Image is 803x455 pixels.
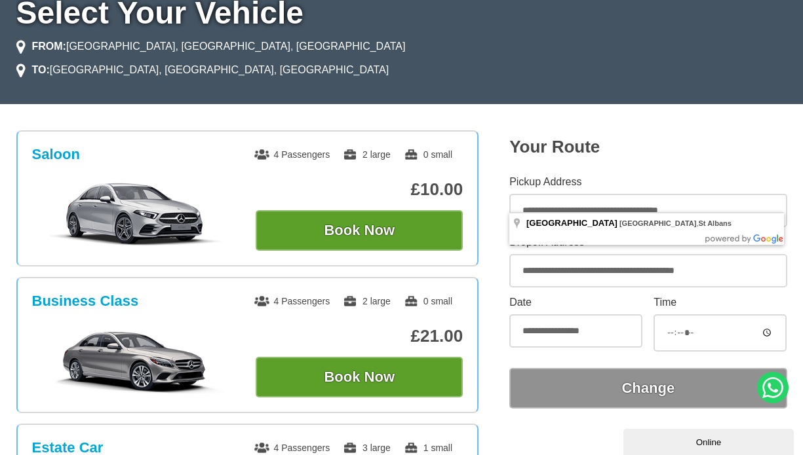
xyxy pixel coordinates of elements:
span: 2 large [343,296,391,306]
span: St Albans [699,219,732,227]
label: Time [654,297,787,308]
span: [GEOGRAPHIC_DATA] [526,218,617,228]
img: Saloon [37,181,234,247]
span: 0 small [404,296,452,306]
button: Change [509,368,787,409]
button: Book Now [256,357,463,397]
span: 3 large [343,443,391,453]
p: £10.00 [256,179,463,200]
span: 0 small [404,149,452,160]
img: Business Class [37,328,234,393]
label: Pickup Address [509,177,787,187]
h2: Your Route [509,137,787,157]
li: [GEOGRAPHIC_DATA], [GEOGRAPHIC_DATA], [GEOGRAPHIC_DATA] [16,39,406,54]
p: £21.00 [256,326,463,346]
span: , [619,219,732,227]
label: Date [509,297,642,308]
strong: TO: [32,64,50,75]
span: 1 small [404,443,452,453]
button: Book Now [256,210,463,251]
iframe: chat widget [623,426,796,455]
span: 4 Passengers [254,149,330,160]
h3: Business Class [32,293,139,310]
h3: Saloon [32,146,80,163]
li: [GEOGRAPHIC_DATA], [GEOGRAPHIC_DATA], [GEOGRAPHIC_DATA] [16,62,389,78]
span: [GEOGRAPHIC_DATA] [619,219,697,227]
span: 4 Passengers [254,443,330,453]
span: 2 large [343,149,391,160]
span: 4 Passengers [254,296,330,306]
strong: FROM: [32,41,66,52]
